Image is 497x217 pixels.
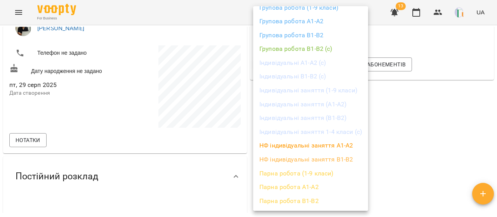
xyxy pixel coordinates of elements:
li: Індивідуальні заняття (А1-А2) [253,97,368,111]
li: Парна робота В1-В2 [253,194,368,208]
li: Групова робота В1-В2 [253,28,368,42]
li: Індивідуальні В1-В2 (с) [253,69,368,83]
li: НФ індивідуальні заняття А1-А2 [253,139,368,153]
li: Індивідуальні заняття 1-4 класи (с) [253,125,368,139]
li: Парна робота (1-9 класи) [253,167,368,181]
li: Групова робота А1-А2 [253,14,368,28]
li: Групова робота (1-9 класи) [253,1,368,15]
li: Індивідуальні А1-А2 (с) [253,56,368,70]
li: Індивідуальні заняття (1-9 класи) [253,83,368,97]
li: НФ індивідуальні заняття В1-В2 [253,153,368,167]
li: Індивідуальні заняття (В1-В2) [253,111,368,125]
li: Парна робота А1-А2 [253,180,368,194]
li: Групова робота В1-В2 (с) [253,42,368,56]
